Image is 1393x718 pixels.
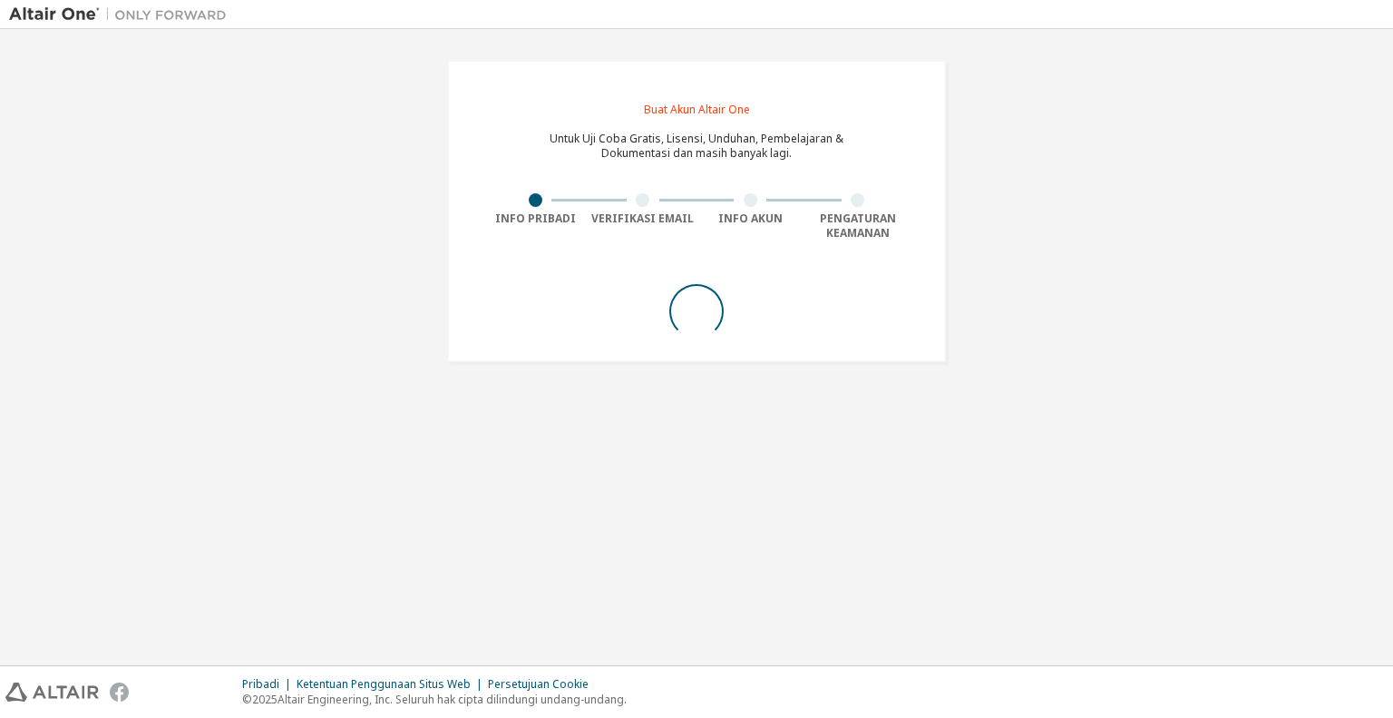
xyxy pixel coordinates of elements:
[644,102,750,117] font: Buat Akun Altair One
[242,692,252,707] font: ©
[488,676,589,692] font: Persetujuan Cookie
[591,211,694,226] font: Verifikasi Email
[278,692,627,707] font: Altair Engineering, Inc. Seluruh hak cipta dilindungi undang-undang.
[601,145,792,161] font: Dokumentasi dan masih banyak lagi.
[820,211,896,241] font: Pengaturan Keamanan
[718,211,783,226] font: Info Akun
[550,131,843,146] font: Untuk Uji Coba Gratis, Lisensi, Unduhan, Pembelajaran &
[297,676,471,692] font: Ketentuan Penggunaan Situs Web
[495,211,576,226] font: Info Pribadi
[110,683,129,702] img: facebook.svg
[9,5,236,24] img: Altair Satu
[252,692,278,707] font: 2025
[242,676,279,692] font: Pribadi
[5,683,99,702] img: altair_logo.svg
